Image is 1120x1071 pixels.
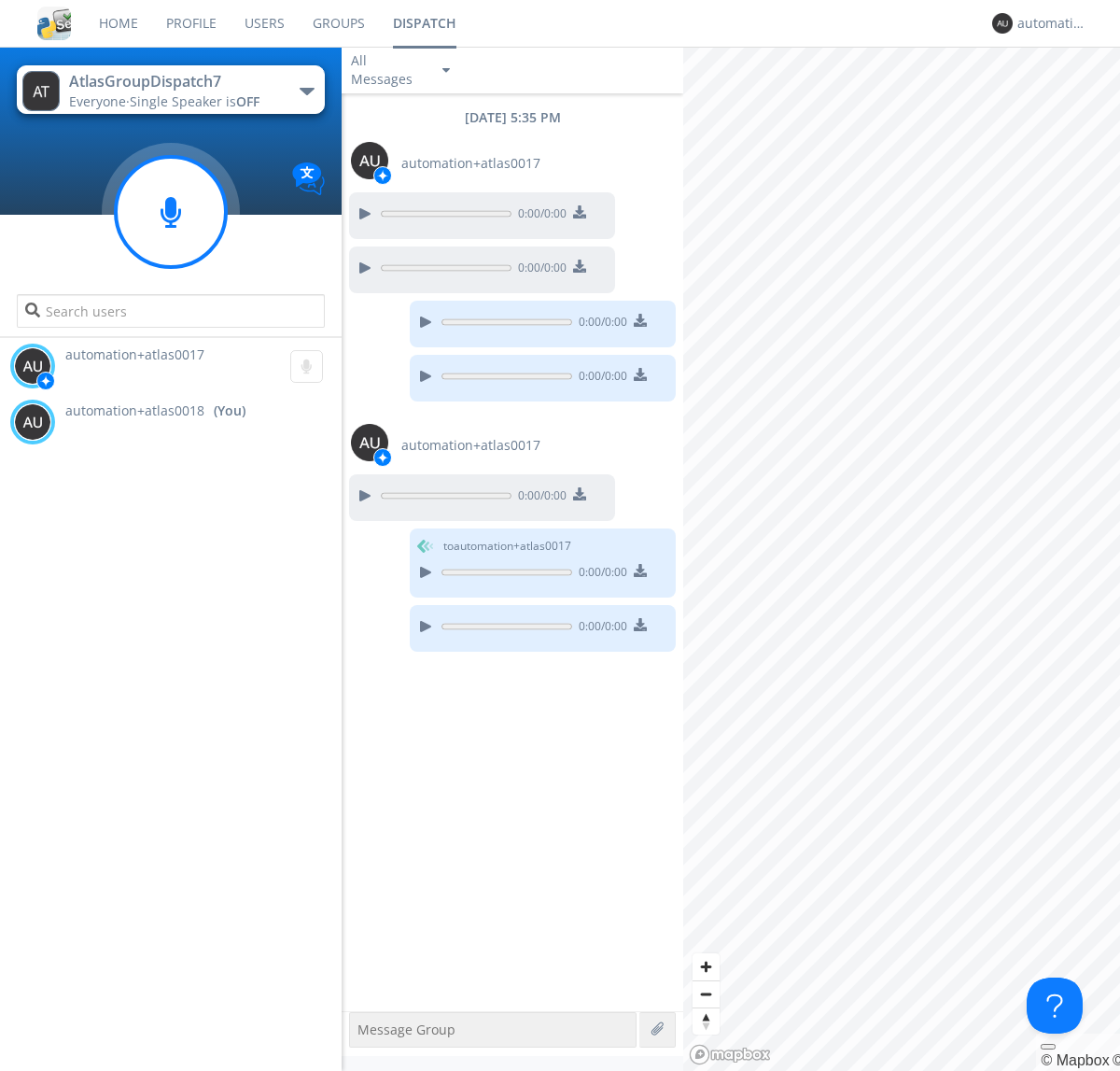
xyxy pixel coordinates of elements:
img: 373638.png [992,13,1013,34]
div: [DATE] 5:35 PM [342,108,683,127]
span: 0:00 / 0:00 [511,260,567,280]
span: OFF [236,92,259,110]
button: AtlasGroupDispatch7Everyone·Single Speaker isOFF [17,65,324,114]
img: 373638.png [14,403,51,441]
span: 0:00 / 0:00 [572,564,627,585]
span: 0:00 / 0:00 [572,314,627,334]
img: download media button [634,368,647,381]
img: download media button [573,260,586,273]
div: AtlasGroupDispatch7 [69,71,279,92]
span: Reset bearing to north [693,1008,720,1035]
input: Search users [17,294,324,328]
a: Mapbox logo [689,1044,771,1065]
button: Reset bearing to north [693,1008,720,1035]
img: caret-down-sm.svg [442,68,450,73]
img: download media button [634,564,647,577]
img: download media button [573,205,586,218]
img: 373638.png [22,71,60,111]
div: (You) [214,402,245,420]
span: automation+atlas0017 [65,345,204,363]
span: 0:00 / 0:00 [511,487,567,508]
img: download media button [634,618,647,631]
div: Everyone · [69,92,279,111]
img: download media button [573,487,586,500]
button: Zoom in [693,953,720,980]
img: 373638.png [14,347,51,385]
div: automation+atlas0018 [1017,14,1087,33]
span: to automation+atlas0017 [443,538,571,555]
span: Zoom out [693,981,720,1008]
img: 373638.png [351,142,388,179]
span: 0:00 / 0:00 [572,368,627,388]
img: download media button [634,314,647,327]
span: Single Speaker is [130,92,259,110]
img: Translation enabled [292,162,325,195]
img: cddb5a64eb264b2086981ab96f4c1ba7 [37,7,71,40]
span: automation+atlas0018 [65,402,204,420]
img: 373638.png [351,424,388,461]
span: 0:00 / 0:00 [511,205,567,226]
span: automation+atlas0017 [401,436,540,455]
div: All Messages [351,51,426,89]
a: Mapbox [1041,1052,1109,1068]
span: automation+atlas0017 [401,154,540,173]
button: Toggle attribution [1041,1044,1056,1050]
button: Zoom out [693,980,720,1008]
span: 0:00 / 0:00 [572,618,627,639]
iframe: Toggle Customer Support [1027,978,1083,1034]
